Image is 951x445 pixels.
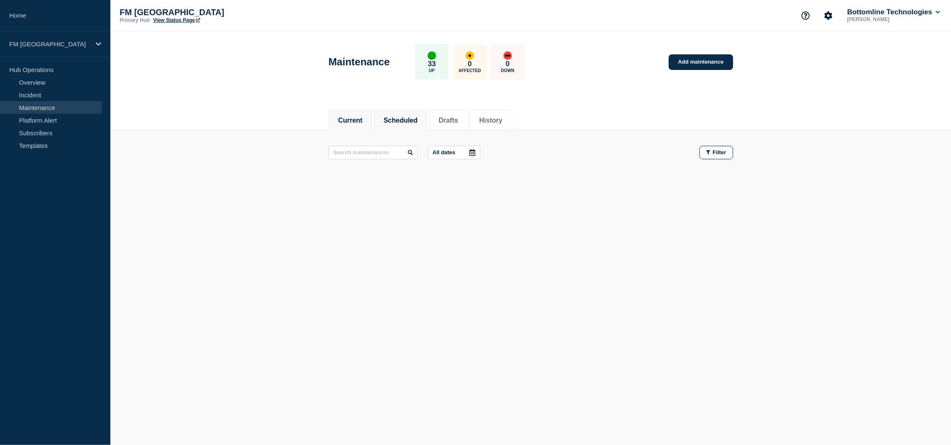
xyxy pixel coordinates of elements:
[383,117,418,124] button: Scheduled
[428,51,436,60] div: up
[439,117,458,124] button: Drafts
[506,60,509,68] p: 0
[428,60,436,68] p: 33
[504,51,512,60] div: down
[120,17,150,23] p: Primary Hub
[329,56,390,68] h1: Maintenance
[699,146,733,159] button: Filter
[669,54,733,70] a: Add maintenance
[468,60,471,68] p: 0
[846,8,942,16] button: Bottomline Technologies
[429,68,435,73] p: Up
[9,40,90,48] p: FM [GEOGRAPHIC_DATA]
[428,146,480,159] button: All dates
[433,149,455,155] p: All dates
[501,68,514,73] p: Down
[338,117,363,124] button: Current
[713,149,726,155] span: Filter
[153,17,200,23] a: View Status Page
[120,8,288,17] p: FM [GEOGRAPHIC_DATA]
[479,117,502,124] button: History
[466,51,474,60] div: affected
[820,7,837,24] button: Account settings
[458,68,481,73] p: Affected
[797,7,814,24] button: Support
[329,146,418,159] input: Search maintenances
[846,16,933,22] p: [PERSON_NAME]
